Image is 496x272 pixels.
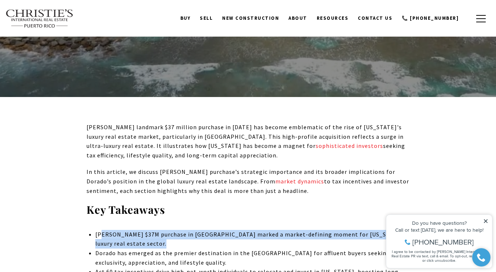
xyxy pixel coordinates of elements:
[222,15,279,21] span: New Construction
[87,123,410,160] p: [PERSON_NAME] landmark $37 million purchase in [DATE] has become emblematic of the rise of [US_ST...
[316,142,383,149] a: sophisticated investors - open in a new tab
[284,11,312,25] a: About
[195,11,217,25] a: SELL
[9,45,104,59] span: I agree to be contacted by [PERSON_NAME] International Real Estate PR via text, call & email. To ...
[176,11,195,25] a: BUY
[402,15,459,21] span: 📞 [PHONE_NUMBER]
[353,11,397,25] a: Contact Us
[30,34,91,42] span: [PHONE_NUMBER]
[8,23,106,29] div: Call or text [DATE], we are here to help!
[87,167,410,195] p: In this article, we discuss [PERSON_NAME] purchase’s strategic importance and its broader implica...
[95,249,409,267] p: Dorado has emerged as the premier destination in the [GEOGRAPHIC_DATA] for affluent buyers seekin...
[463,15,471,23] a: search
[5,9,74,28] img: Christie's International Real Estate text transparent background
[358,15,392,21] span: Contact Us
[95,230,409,249] p: [PERSON_NAME] $37M purchase in [GEOGRAPHIC_DATA] marked a market-defining moment for [US_STATE]’s...
[217,11,284,25] a: New Construction
[8,16,106,22] div: Do you have questions?
[471,8,491,29] button: button
[87,202,165,216] strong: Key Takeaways
[397,11,463,25] a: call 9393373000
[275,178,324,185] a: market dynamics - open in a new tab
[312,11,353,25] a: Resources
